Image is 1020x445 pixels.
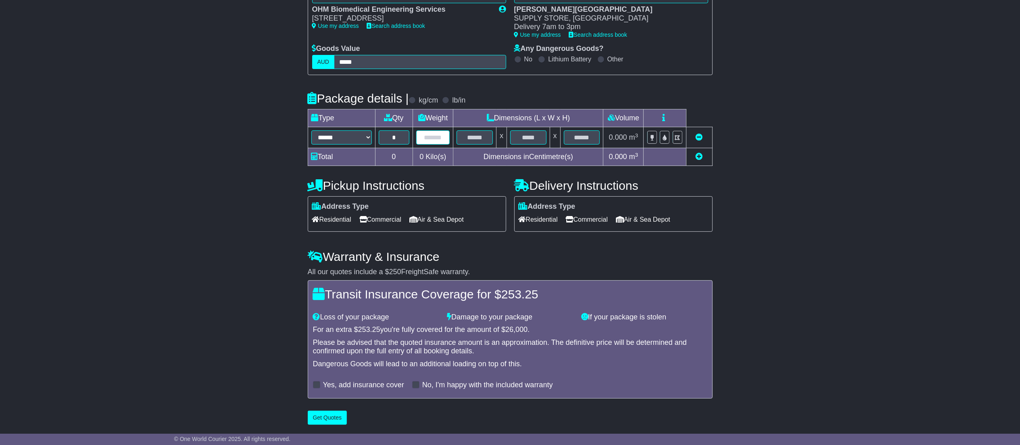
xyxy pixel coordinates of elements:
[308,268,713,277] div: All our quotes include a $ FreightSafe warranty.
[419,153,423,161] span: 0
[609,133,627,141] span: 0.000
[312,14,491,23] div: [STREET_ADDRESS]
[308,250,713,263] h4: Warranty & Insurance
[312,202,369,211] label: Address Type
[496,127,507,148] td: x
[548,55,591,63] label: Lithium Battery
[358,325,380,334] span: 253.25
[308,179,506,192] h4: Pickup Instructions
[375,109,413,127] td: Qty
[453,109,603,127] td: Dimensions (L x W x H)
[514,14,700,23] div: SUPPLY STORE, [GEOGRAPHIC_DATA]
[603,109,644,127] td: Volume
[550,127,560,148] td: x
[359,213,401,226] span: Commercial
[312,23,359,29] a: Use my address
[514,179,713,192] h4: Delivery Instructions
[519,202,576,211] label: Address Type
[312,55,335,69] label: AUD
[389,268,401,276] span: 250
[313,288,707,301] h4: Transit Insurance Coverage for $
[312,213,351,226] span: Residential
[566,213,608,226] span: Commercial
[413,148,453,166] td: Kilo(s)
[413,109,453,127] td: Weight
[577,313,711,322] div: If your package is stolen
[514,31,561,38] a: Use my address
[422,381,553,390] label: No, I'm happy with the included warranty
[453,148,603,166] td: Dimensions in Centimetre(s)
[308,109,375,127] td: Type
[308,148,375,166] td: Total
[696,153,703,161] a: Add new item
[629,133,638,141] span: m
[443,313,577,322] div: Damage to your package
[312,44,360,53] label: Goods Value
[174,436,291,442] span: © One World Courier 2025. All rights reserved.
[367,23,425,29] a: Search address book
[635,132,638,139] sup: 3
[375,148,413,166] td: 0
[514,5,700,14] div: [PERSON_NAME][GEOGRAPHIC_DATA]
[309,313,443,322] div: Loss of your package
[452,96,465,105] label: lb/in
[323,381,404,390] label: Yes, add insurance cover
[609,153,627,161] span: 0.000
[514,23,700,31] div: Delivery 7am to 3pm
[505,325,528,334] span: 26,000
[308,411,347,425] button: Get Quotes
[313,338,707,356] div: Please be advised that the quoted insurance amount is an approximation. The definitive price will...
[569,31,627,38] a: Search address book
[501,288,538,301] span: 253.25
[308,92,409,105] h4: Package details |
[313,360,707,369] div: Dangerous Goods will lead to an additional loading on top of this.
[524,55,532,63] label: No
[696,133,703,141] a: Remove this item
[635,152,638,158] sup: 3
[419,96,438,105] label: kg/cm
[514,44,604,53] label: Any Dangerous Goods?
[616,213,670,226] span: Air & Sea Depot
[312,5,491,14] div: OHM Biomedical Engineering Services
[607,55,624,63] label: Other
[409,213,464,226] span: Air & Sea Depot
[519,213,558,226] span: Residential
[313,325,707,334] div: For an extra $ you're fully covered for the amount of $ .
[629,153,638,161] span: m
